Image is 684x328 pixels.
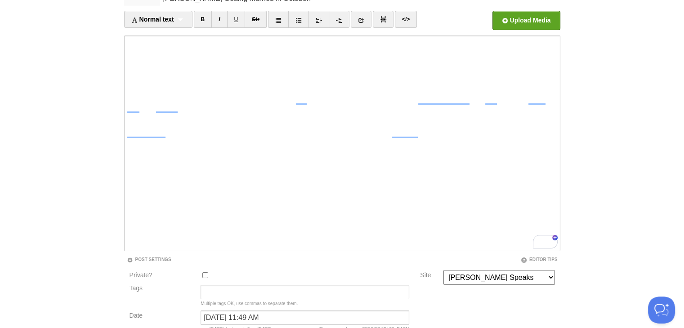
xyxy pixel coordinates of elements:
[127,257,171,262] a: Post Settings
[648,297,675,324] iframe: Help Scout Beacon - Open
[245,11,267,28] a: Str
[420,272,438,280] label: Site
[227,11,246,28] a: U
[131,16,174,23] span: Normal text
[521,257,558,262] a: Editor Tips
[201,301,409,306] div: Multiple tags OK, use commas to separate them.
[211,11,227,28] a: I
[395,11,417,28] a: </>
[380,16,386,22] img: pagebreak-icon.png
[194,11,212,28] a: B
[130,312,196,321] label: Date
[252,16,259,22] del: Str
[127,285,198,291] label: Tags
[130,272,196,280] label: Private?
